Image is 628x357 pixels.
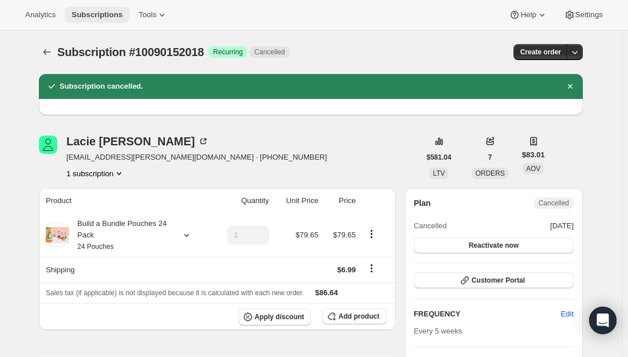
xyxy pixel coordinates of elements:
span: $79.65 [333,231,356,239]
h2: FREQUENCY [414,308,561,320]
div: Lacie [PERSON_NAME] [66,136,209,147]
th: Quantity [211,188,272,213]
span: Cancelled [414,220,447,232]
button: Tools [132,7,175,23]
button: Product actions [362,228,381,240]
span: Settings [575,10,603,19]
span: Reactivate now [469,241,519,250]
span: [DATE] [550,220,574,232]
button: $581.04 [420,149,458,165]
span: Sales tax (if applicable) is not displayed because it is calculated with each new order. [46,289,304,297]
span: Create order [520,47,561,57]
span: Subscriptions [72,10,123,19]
button: Product actions [66,168,125,179]
span: $581.04 [426,153,451,162]
span: LTV [433,169,445,177]
span: 7 [488,153,492,162]
span: Edit [561,308,574,320]
button: Subscriptions [65,7,129,23]
span: Add product [338,312,379,321]
button: Create order [514,44,568,60]
th: Unit Price [272,188,322,213]
h2: Subscription cancelled. [60,81,143,92]
button: Dismiss notification [562,78,578,94]
div: Open Intercom Messenger [589,307,617,334]
th: Product [39,188,211,213]
span: Tools [139,10,156,19]
button: Reactivate now [414,237,574,253]
span: $83.01 [522,149,545,161]
span: Subscription #10090152018 [57,46,204,58]
button: Settings [557,7,610,23]
span: $79.65 [295,231,318,239]
span: Lacie Stewart [39,136,57,154]
button: Analytics [18,7,62,23]
span: Analytics [25,10,56,19]
small: 24 Pouches [77,243,113,251]
span: Customer Portal [472,276,525,285]
th: Price [322,188,359,213]
span: [EMAIL_ADDRESS][PERSON_NAME][DOMAIN_NAME] · [PHONE_NUMBER] [66,152,327,163]
button: Edit [554,305,580,323]
span: $86.64 [315,288,338,297]
span: Recurring [213,47,243,57]
span: Cancelled [254,47,285,57]
span: Cancelled [539,199,569,208]
button: 7 [481,149,499,165]
button: Shipping actions [362,262,381,275]
button: Help [502,7,554,23]
h2: Plan [414,197,431,209]
div: Build a Bundle Pouches 24 Pack [69,218,172,252]
button: Subscriptions [39,44,55,60]
span: Help [520,10,536,19]
span: $6.99 [337,265,356,274]
span: Every 5 weeks [414,327,463,335]
span: ORDERS [475,169,504,177]
button: Apply discount [239,308,311,326]
button: Customer Portal [414,272,574,288]
span: AOV [526,165,540,173]
button: Add product [322,308,386,324]
th: Shipping [39,257,211,282]
span: Apply discount [255,312,305,322]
